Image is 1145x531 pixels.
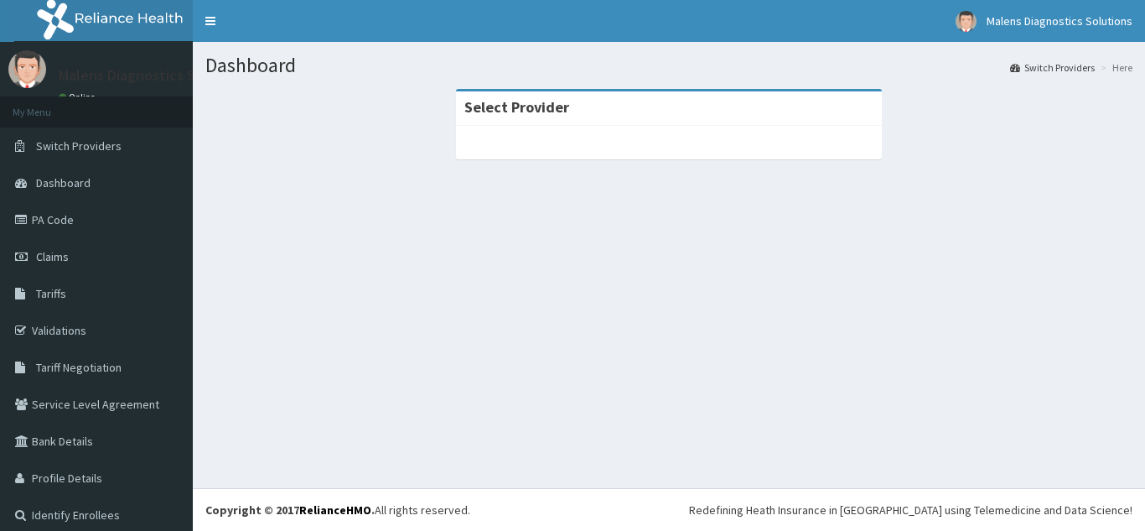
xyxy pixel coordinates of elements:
span: Malens Diagnostics Solutions [987,13,1132,29]
h1: Dashboard [205,55,1132,76]
li: Here [1096,60,1132,75]
a: Online [59,91,99,103]
span: Claims [36,249,69,264]
strong: Select Provider [464,97,569,117]
span: Dashboard [36,175,91,190]
a: Switch Providers [1010,60,1095,75]
span: Switch Providers [36,138,122,154]
span: Tariff Negotiation [36,360,122,375]
div: Redefining Heath Insurance in [GEOGRAPHIC_DATA] using Telemedicine and Data Science! [689,502,1132,518]
footer: All rights reserved. [193,488,1145,531]
p: Malens Diagnostics Solutions [59,68,249,83]
img: User Image [956,11,977,32]
strong: Copyright © 2017 . [205,502,375,518]
span: Tariffs [36,286,66,301]
a: RelianceHMO [299,502,371,518]
img: User Image [8,50,46,88]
